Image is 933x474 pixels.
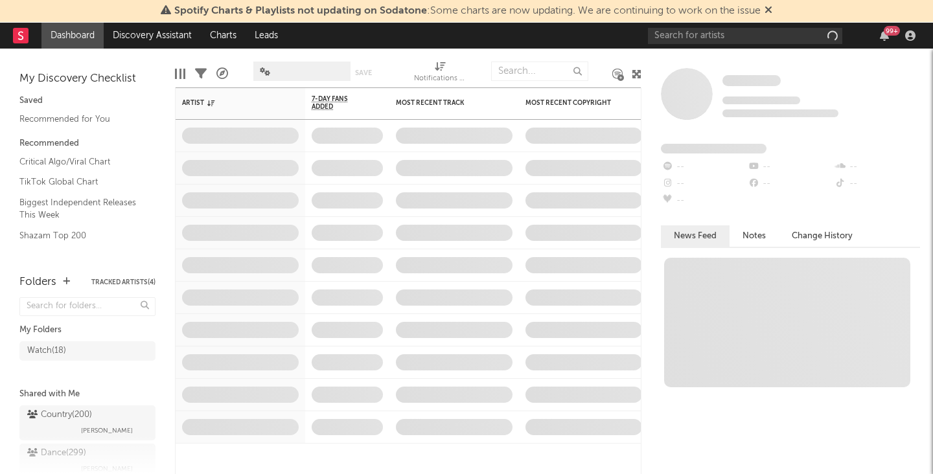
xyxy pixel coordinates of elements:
[834,159,920,175] div: --
[19,275,56,290] div: Folders
[19,387,155,402] div: Shared with Me
[19,229,143,243] a: Shazam Top 200
[730,225,779,247] button: Notes
[722,109,838,117] span: 0 fans last week
[174,6,427,16] span: Spotify Charts & Playlists not updating on Sodatone
[525,99,623,107] div: Most Recent Copyright
[19,341,155,361] a: Watch(18)
[27,407,92,423] div: Country ( 200 )
[747,175,833,192] div: --
[19,196,143,222] a: Biggest Independent Releases This Week
[648,28,842,44] input: Search for artists
[661,175,747,192] div: --
[661,159,747,175] div: --
[195,55,207,93] div: Filters
[491,62,588,81] input: Search...
[81,423,133,438] span: [PERSON_NAME]
[19,175,143,189] a: TikTok Global Chart
[779,225,866,247] button: Change History
[722,96,800,104] span: Tracking Since: [DATE]
[19,405,155,440] a: Country(200)[PERSON_NAME]
[19,71,155,87] div: My Discovery Checklist
[246,23,287,49] a: Leads
[175,55,185,93] div: Edit Columns
[182,99,279,107] div: Artist
[722,75,781,86] span: Some Artist
[41,23,104,49] a: Dashboard
[834,175,920,192] div: --
[19,249,143,263] a: YouTube Hottest Videos
[661,225,730,247] button: News Feed
[355,69,372,76] button: Save
[19,322,155,338] div: My Folders
[765,6,772,16] span: Dismiss
[880,30,889,41] button: 99+
[722,74,781,87] a: Some Artist
[312,95,363,111] span: 7-Day Fans Added
[19,136,155,152] div: Recommended
[19,155,143,169] a: Critical Algo/Viral Chart
[19,112,143,126] a: Recommended for You
[661,192,747,209] div: --
[661,144,766,153] span: Fans Added by Platform
[27,343,66,359] div: Watch ( 18 )
[414,71,466,87] div: Notifications (Artist)
[19,297,155,316] input: Search for folders...
[884,26,900,36] div: 99 +
[396,99,493,107] div: Most Recent Track
[201,23,246,49] a: Charts
[747,159,833,175] div: --
[104,23,201,49] a: Discovery Assistant
[27,446,86,461] div: Dance ( 299 )
[19,93,155,109] div: Saved
[91,279,155,286] button: Tracked Artists(4)
[414,55,466,93] div: Notifications (Artist)
[216,55,228,93] div: A&R Pipeline
[174,6,761,16] span: : Some charts are now updating. We are continuing to work on the issue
